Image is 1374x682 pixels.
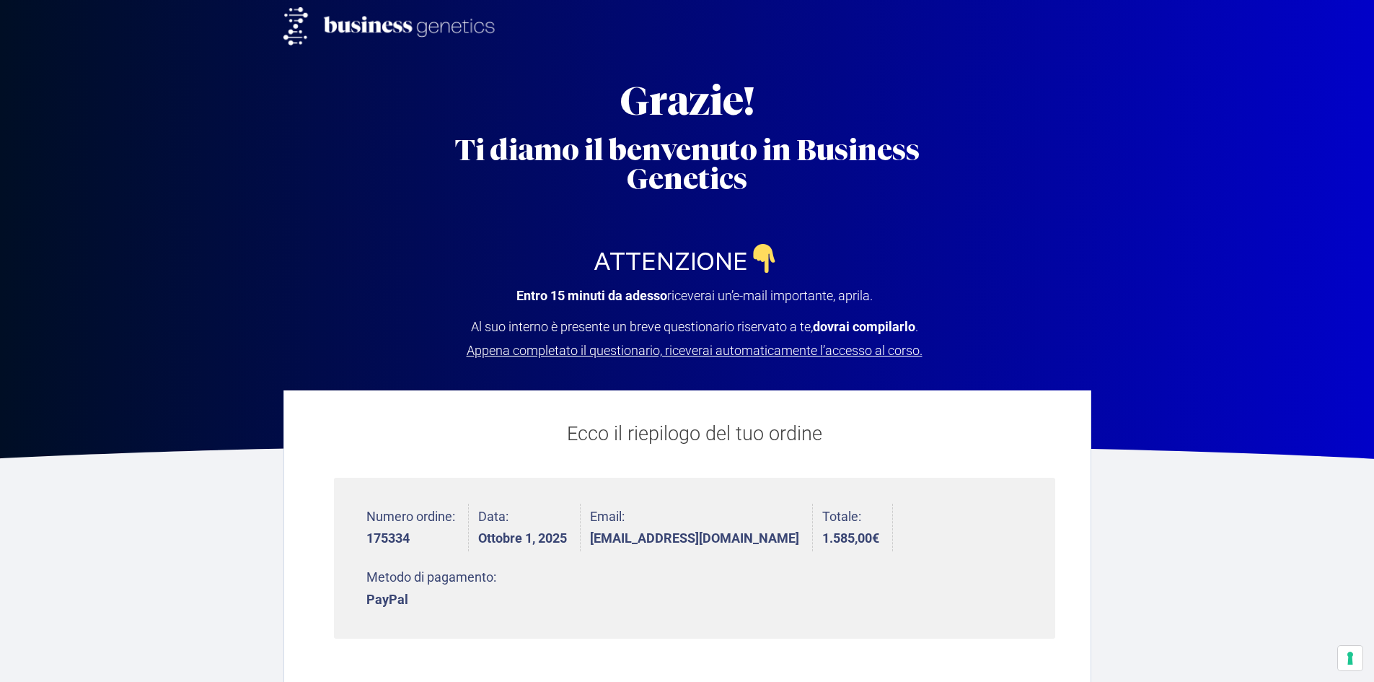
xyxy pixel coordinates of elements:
img: 👇 [750,244,779,273]
strong: dovrai compilarlo [813,319,915,334]
button: Le tue preferenze relative al consenso per le tecnologie di tracciamento [1338,646,1362,670]
p: Ecco il riepilogo del tuo ordine [334,419,1055,449]
li: Numero ordine: [366,504,469,552]
strong: PayPal [366,593,496,606]
h2: Grazie! [428,82,947,121]
bdi: 1.585,00 [822,530,879,546]
span: € [872,530,879,546]
p: Al suo interno è presente un breve questionario riservato a te, . [464,321,925,357]
strong: 175334 [366,532,455,545]
strong: Ottobre 1, 2025 [478,532,567,545]
li: Email: [590,504,813,552]
strong: [EMAIL_ADDRESS][DOMAIN_NAME] [590,532,799,545]
strong: Entro 15 minuti da adesso [516,288,667,303]
li: Metodo di pagamento: [366,564,496,613]
li: Data: [478,504,581,552]
p: riceverai un’e-mail importante, aprila. [464,290,925,302]
h2: Ti diamo il benvenuto in Business Genetics [428,136,947,193]
h2: ATTENZIONE [428,244,947,277]
span: Appena completato il questionario, riceverai automaticamente l’accesso al corso. [467,343,922,358]
li: Totale: [822,504,893,552]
